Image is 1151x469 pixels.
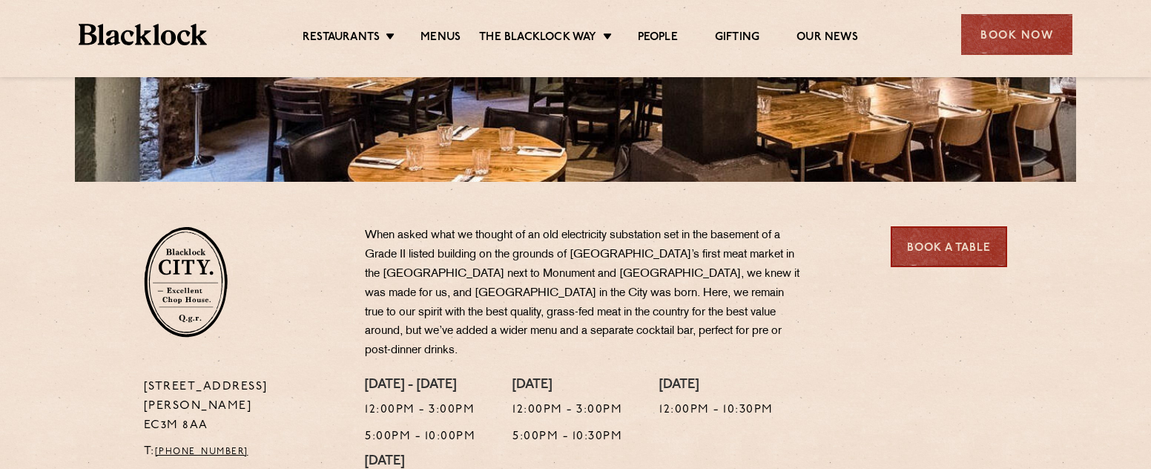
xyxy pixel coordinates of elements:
a: Book a Table [891,226,1007,267]
h4: [DATE] [512,378,622,394]
img: City-stamp-default.svg [144,226,228,338]
p: 12:00pm - 3:00pm [365,401,475,420]
a: [PHONE_NUMBER] [155,447,248,456]
a: Menus [421,30,461,47]
p: When asked what we thought of an old electricity substation set in the basement of a Grade II lis... [365,226,802,361]
a: Restaurants [303,30,380,47]
h4: [DATE] - [DATE] [365,378,475,394]
img: BL_Textured_Logo-footer-cropped.svg [79,24,207,45]
div: Book Now [961,14,1072,55]
a: The Blacklock Way [479,30,596,47]
p: [STREET_ADDRESS][PERSON_NAME] EC3M 8AA [144,378,343,436]
h4: [DATE] [659,378,774,394]
p: 5:00pm - 10:00pm [365,427,475,447]
a: Our News [797,30,858,47]
a: People [638,30,678,47]
p: T: [144,442,343,462]
p: 12:00pm - 3:00pm [512,401,622,420]
a: Gifting [715,30,759,47]
p: 12:00pm - 10:30pm [659,401,774,420]
p: 5:00pm - 10:30pm [512,427,622,447]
